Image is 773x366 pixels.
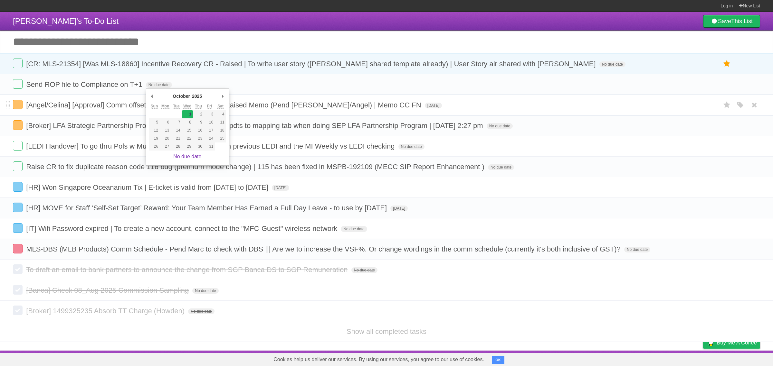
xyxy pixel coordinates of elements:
[182,134,193,142] button: 22
[13,59,23,68] label: Done
[390,206,408,211] span: [DATE]
[13,203,23,212] label: Done
[13,17,119,25] span: [PERSON_NAME]'s To-Do List
[351,267,377,273] span: No due date
[26,286,190,294] span: [Banca] Check 08_Aug 2025 Commission Sampling
[204,126,215,134] button: 17
[13,182,23,192] label: Done
[13,79,23,89] label: Done
[272,185,289,191] span: [DATE]
[398,144,425,150] span: No due date
[26,224,339,233] span: [IT] Wifi Password expired | To create a new account, connect to the "MFC-Guest" wireless network
[182,118,193,126] button: 8
[26,245,622,253] span: MLS-DBS (MLB Products) Comm Schedule - Pend Marc to check with DBS ||| Are we to increase the VSF...
[703,15,760,28] a: SaveThis List
[171,142,182,151] button: 28
[703,337,760,349] a: Buy me a coffee
[26,307,186,315] span: [Broker] 1499325235 Absorb TT Charge (Howden)
[13,223,23,233] label: Done
[149,126,160,134] button: 12
[721,100,733,110] label: Star task
[13,264,23,274] label: Done
[171,134,182,142] button: 21
[215,126,226,134] button: 18
[183,104,191,109] abbr: Wednesday
[13,100,23,109] label: Done
[488,164,514,170] span: No due date
[26,101,423,109] span: [Angel/Celina] [Approval] Comm offset PV - P/N: 1499338048 | Raised Memo (Pend [PERSON_NAME]/Ange...
[13,306,23,315] label: Done
[26,266,349,274] span: To draft an email to bank partners to announce the change from SGP Banca DS to SGP Remuneration
[215,118,226,126] button: 11
[160,118,171,126] button: 6
[204,110,215,118] button: 3
[26,163,486,171] span: Raise CR to fix duplicate reason code 116 bug (premium mode change) | 115 has been fixed in MSPB-...
[220,91,226,101] button: Next Month
[188,308,214,314] span: No due date
[267,353,491,366] span: Cookies help us deliver our services. By using our services, you agree to our use of cookies.
[492,356,504,364] button: OK
[617,352,631,364] a: About
[721,59,733,69] label: Star task
[149,118,160,126] button: 5
[599,61,625,67] span: No due date
[149,91,155,101] button: Previous Month
[146,82,172,88] span: No due date
[706,337,715,348] img: Buy me a coffee
[341,226,367,232] span: No due date
[182,142,193,151] button: 29
[193,134,204,142] button: 23
[193,126,204,134] button: 16
[624,247,650,252] span: No due date
[673,352,687,364] a: Terms
[13,141,23,151] label: Done
[13,285,23,295] label: Done
[195,104,202,109] abbr: Thursday
[639,352,665,364] a: Developers
[215,134,226,142] button: 25
[26,183,270,191] span: [HR] Won Singapore Oceanarium Tix | E-ticket is valid from [DATE] to [DATE]
[160,126,171,134] button: 13
[149,134,160,142] button: 19
[217,104,224,109] abbr: Saturday
[193,142,204,151] button: 30
[215,110,226,118] button: 4
[171,118,182,126] button: 7
[13,120,23,130] label: Done
[731,18,753,24] b: This List
[151,104,158,109] abbr: Sunday
[26,122,485,130] span: [Broker] LFA Strategic Partnership Products Category - Add new pdts to mapping tab when doing SEP...
[717,337,757,348] span: Buy me a coffee
[204,142,215,151] button: 31
[26,80,144,88] span: Send ROP file to Compliance on T+1
[160,134,171,142] button: 20
[172,91,191,101] div: October
[149,142,160,151] button: 26
[425,103,442,108] span: [DATE]
[207,104,212,109] abbr: Friday
[193,118,204,126] button: 9
[161,104,169,109] abbr: Monday
[192,288,218,294] span: No due date
[182,110,193,118] button: 1
[347,327,426,335] a: Show all completed tasks
[26,142,396,150] span: [LEDI Handover] To go thru Pols w Multiple Base + IF pols also in previous LEDI and the MI Weekly...
[720,352,760,364] a: Suggest a feature
[26,60,597,68] span: [CR: MLS-21354] [Was MLS-18860] Incentive Recovery CR - Raised | To write user story ([PERSON_NAM...
[13,244,23,253] label: Done
[26,204,388,212] span: [HR] MOVE for Staff ‘Self-Set Target’ Reward: Your Team Member Has Earned a Full Day Leave - to u...
[173,104,179,109] abbr: Tuesday
[193,110,204,118] button: 2
[173,154,201,159] a: No due date
[487,123,513,129] span: No due date
[171,126,182,134] button: 14
[695,352,711,364] a: Privacy
[160,142,171,151] button: 27
[204,134,215,142] button: 24
[13,161,23,171] label: Done
[191,91,203,101] div: 2025
[182,126,193,134] button: 15
[204,118,215,126] button: 10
